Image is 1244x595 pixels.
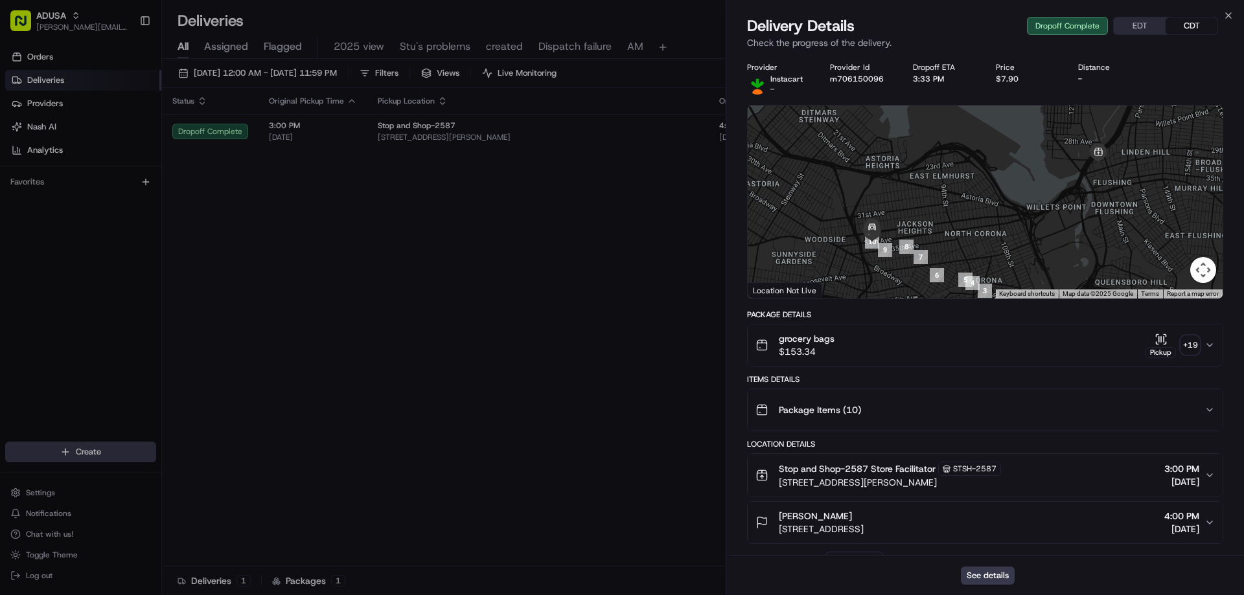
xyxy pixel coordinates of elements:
div: Start new chat [44,124,213,137]
button: Package Items (10) [748,389,1223,431]
span: Instacart [770,74,803,84]
button: Keyboard shortcuts [999,289,1055,298]
div: Location Not Live [748,282,822,298]
span: Stop and Shop-2587 Store Facilitator [779,462,936,475]
div: $7.90 [996,74,1058,84]
a: Terms (opens in new tab) [1141,290,1159,297]
span: [STREET_ADDRESS] [779,522,864,535]
div: 📗 [13,189,23,199]
div: Items Details [747,374,1223,385]
span: Knowledge Base [26,188,99,201]
span: - [770,84,774,95]
div: Location Details [747,439,1223,449]
img: profile_instacart_ahold_partner.png [747,74,768,95]
div: We're available if you need us! [44,137,164,147]
div: 9 [878,243,892,257]
div: 6 [930,268,944,282]
span: [PERSON_NAME] [779,510,852,522]
button: Start new chat [220,128,236,143]
div: 2 [995,298,1009,312]
button: Pickup [1146,333,1176,358]
button: [PERSON_NAME][STREET_ADDRESS]4:00 PM[DATE] [748,502,1223,543]
a: 💻API Documentation [104,183,213,206]
img: 1736555255976-a54dd68f-1ca7-489b-9aae-adbdc363a1c4 [13,124,36,147]
a: Open this area in Google Maps (opens a new window) [751,282,794,298]
div: Dropoff ETA [913,62,975,73]
img: Nash [13,13,39,39]
div: 3 [978,284,992,298]
button: CDT [1166,17,1217,34]
span: [STREET_ADDRESS][PERSON_NAME] [779,476,1001,489]
a: Powered byPylon [91,219,157,229]
button: See details [961,567,1015,585]
button: m706150096 [830,74,884,84]
input: Clear [34,84,214,97]
a: Report a map error [1167,290,1219,297]
div: Distance [1078,62,1140,73]
span: [DATE] [1164,475,1199,488]
div: 💻 [109,189,120,199]
span: grocery bags [779,332,835,345]
div: 3:33 PM [913,74,975,84]
div: 8 [899,240,914,254]
img: Google [751,282,794,298]
span: STSH-2587 [953,464,996,474]
div: Pickup [1146,347,1176,358]
button: EDT [1114,17,1166,34]
a: 📗Knowledge Base [8,183,104,206]
button: Map camera controls [1190,257,1216,283]
button: Stop and Shop-2587 Store FacilitatorSTSH-2587[STREET_ADDRESS][PERSON_NAME]3:00 PM[DATE] [748,454,1223,497]
span: Map data ©2025 Google [1063,290,1133,297]
div: 4 [965,276,980,290]
div: - [1078,74,1140,84]
div: Price [996,62,1058,73]
span: 4:00 PM [1164,510,1199,522]
span: Package Items ( 10 ) [779,403,861,416]
p: Check the progress of the delivery. [747,36,1223,49]
div: Provider Id [830,62,892,73]
span: [DATE] [1164,522,1199,535]
button: Add Event [825,552,883,567]
span: Pylon [129,219,157,229]
p: Welcome 👋 [13,52,236,73]
span: 3:00 PM [1164,462,1199,475]
span: $153.34 [779,345,835,358]
div: 7 [914,250,928,264]
div: Delivery Activity [747,554,818,565]
span: API Documentation [122,188,208,201]
div: + 19 [1181,336,1199,354]
span: Delivery Details [747,16,855,36]
div: 5 [958,273,973,287]
div: Package Details [747,309,1223,320]
div: Provider [747,62,809,73]
button: grocery bags$153.34Pickup+19 [748,324,1223,366]
button: Pickup+19 [1146,333,1199,358]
